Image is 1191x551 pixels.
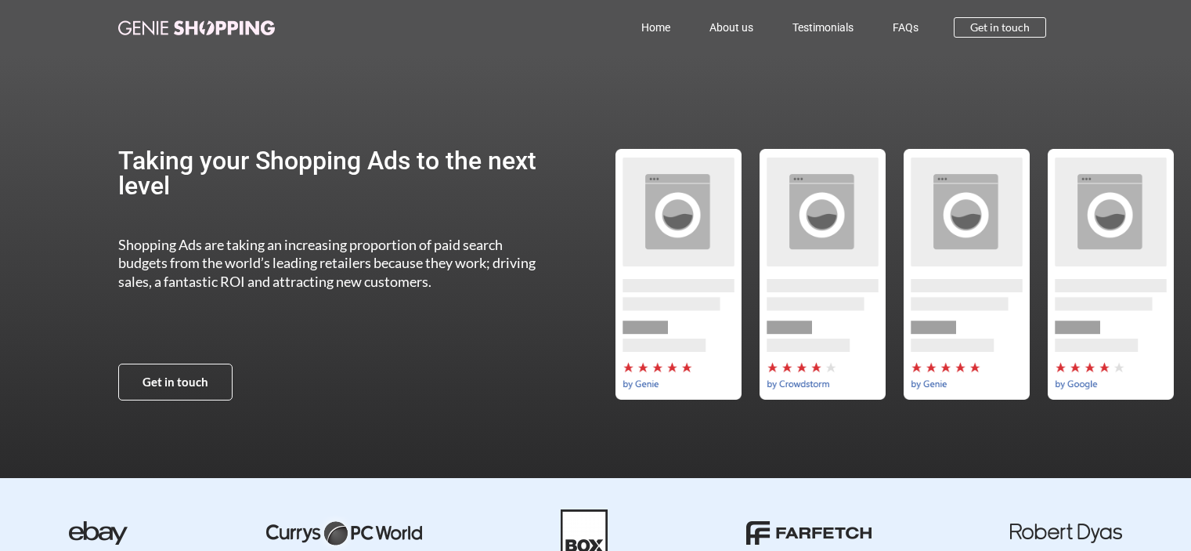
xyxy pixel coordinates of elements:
[118,364,233,401] a: Get in touch
[894,149,1038,400] div: 3 / 5
[622,9,690,45] a: Home
[746,521,872,545] img: farfetch-01
[118,20,275,35] img: genie-shopping-logo
[606,149,750,400] div: 1 / 5
[143,376,208,388] span: Get in touch
[750,149,894,400] div: by-crowdstorm
[606,149,750,400] div: by-genie
[773,9,873,45] a: Testimonials
[750,149,894,400] div: 2 / 5
[690,9,773,45] a: About us
[118,148,551,198] h2: Taking your Shopping Ads to the next level
[1038,149,1182,400] div: 4 / 5
[118,236,536,290] span: Shopping Ads are taking an increasing proportion of paid search budgets from the world’s leading ...
[1038,149,1182,400] div: by-google
[69,521,128,545] img: ebay-dark
[954,17,1046,38] a: Get in touch
[970,22,1030,33] span: Get in touch
[894,149,1038,400] div: by-genie
[873,9,938,45] a: FAQs
[344,9,939,45] nav: Menu
[1010,524,1122,543] img: robert dyas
